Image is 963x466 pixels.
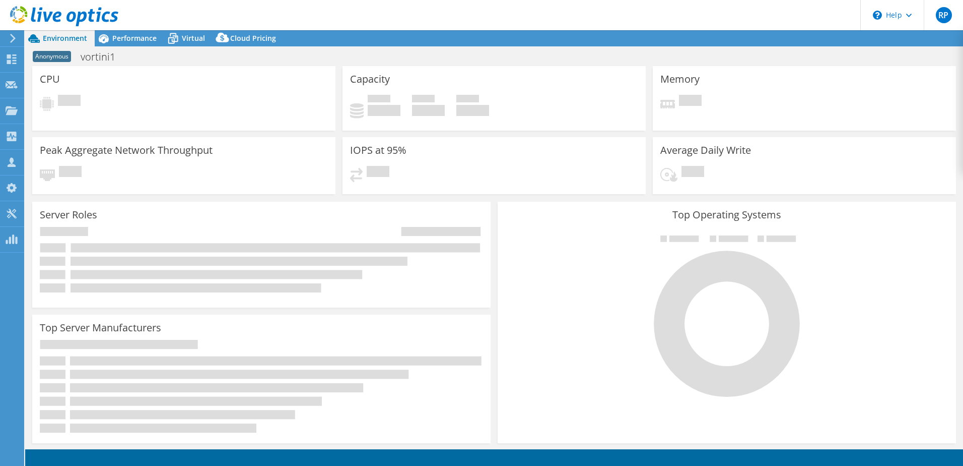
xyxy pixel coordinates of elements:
[112,33,157,43] span: Performance
[873,11,882,20] svg: \n
[412,95,435,105] span: Free
[230,33,276,43] span: Cloud Pricing
[59,166,82,180] span: Pending
[456,105,489,116] h4: 0 GiB
[367,166,389,180] span: Pending
[40,322,161,333] h3: Top Server Manufacturers
[681,166,704,180] span: Pending
[660,145,751,156] h3: Average Daily Write
[456,95,479,105] span: Total
[350,74,390,85] h3: Capacity
[505,209,948,220] h3: Top Operating Systems
[40,74,60,85] h3: CPU
[350,145,406,156] h3: IOPS at 95%
[33,51,71,62] span: Anonymous
[58,95,81,108] span: Pending
[936,7,952,23] span: RP
[76,51,131,63] h1: vortini1
[679,95,702,108] span: Pending
[182,33,205,43] span: Virtual
[660,74,700,85] h3: Memory
[368,105,400,116] h4: 0 GiB
[412,105,445,116] h4: 0 GiB
[40,209,97,220] h3: Server Roles
[40,145,213,156] h3: Peak Aggregate Network Throughput
[368,95,390,105] span: Used
[43,33,87,43] span: Environment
